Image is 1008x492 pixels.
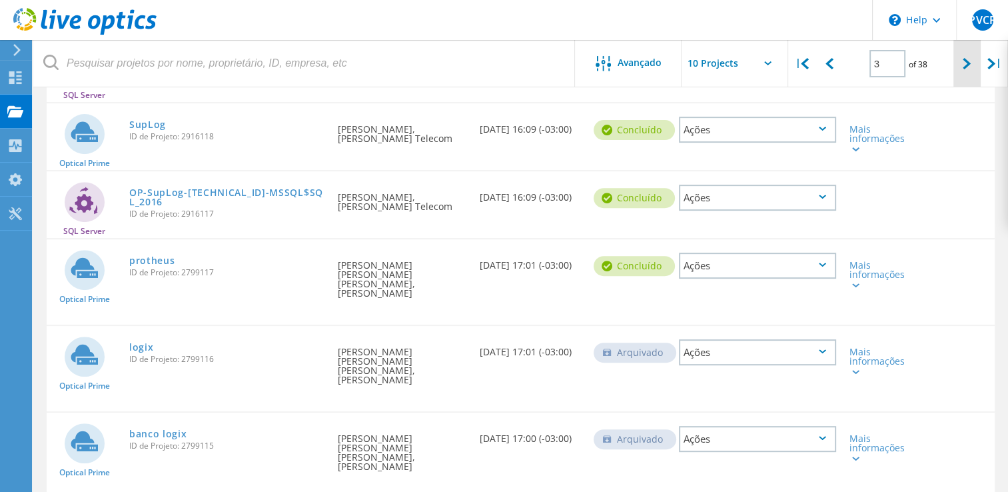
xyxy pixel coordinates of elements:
[473,103,587,147] div: [DATE] 16:09 (-03:00)
[59,382,110,390] span: Optical Prime
[129,133,324,141] span: ID de Projeto: 2916118
[594,429,676,449] div: Arquivado
[473,239,587,283] div: [DATE] 17:01 (-03:00)
[473,413,587,457] div: [DATE] 17:00 (-03:00)
[33,40,576,87] input: Pesquisar projetos por nome, proprietário, ID, empresa, etc
[849,125,912,153] div: Mais informações
[594,256,675,276] div: Concluído
[969,15,996,25] span: PVCR
[331,171,473,225] div: [PERSON_NAME], [PERSON_NAME] Telecom
[331,103,473,157] div: [PERSON_NAME], [PERSON_NAME] Telecom
[129,120,166,129] a: SupLog
[679,185,836,211] div: Ações
[594,120,675,140] div: Concluído
[331,413,473,485] div: [PERSON_NAME] [PERSON_NAME] [PERSON_NAME], [PERSON_NAME]
[63,227,105,235] span: SQL Server
[59,159,110,167] span: Optical Prime
[129,429,187,439] a: banco logix
[889,14,901,26] svg: \n
[679,253,836,279] div: Ações
[129,442,324,450] span: ID de Projeto: 2799115
[473,171,587,215] div: [DATE] 16:09 (-03:00)
[129,210,324,218] span: ID de Projeto: 2916117
[679,426,836,452] div: Ações
[59,295,110,303] span: Optical Prime
[849,261,912,289] div: Mais informações
[981,40,1008,87] div: |
[849,434,912,462] div: Mais informações
[13,28,157,37] a: Live Optics Dashboard
[594,188,675,208] div: Concluído
[849,347,912,375] div: Mais informações
[594,343,676,363] div: Arquivado
[679,117,836,143] div: Ações
[909,59,927,70] span: of 38
[679,339,836,365] div: Ações
[63,91,105,99] span: SQL Server
[473,326,587,370] div: [DATE] 17:01 (-03:00)
[129,269,324,277] span: ID de Projeto: 2799117
[129,188,324,207] a: OP-SupLog-[TECHNICAL_ID]-MSSQL$SQL_2016
[129,343,154,352] a: logix
[331,239,473,311] div: [PERSON_NAME] [PERSON_NAME] [PERSON_NAME], [PERSON_NAME]
[129,256,175,265] a: protheus
[331,326,473,398] div: [PERSON_NAME] [PERSON_NAME] [PERSON_NAME], [PERSON_NAME]
[129,355,324,363] span: ID de Projeto: 2799116
[618,58,662,67] span: Avançado
[788,40,815,87] div: |
[59,469,110,477] span: Optical Prime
